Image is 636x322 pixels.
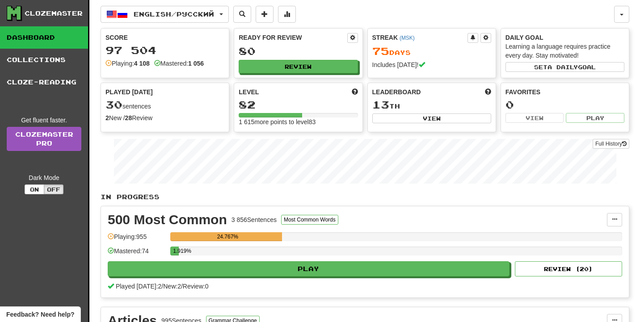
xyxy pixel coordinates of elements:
span: 13 [372,98,389,111]
div: 1.919% [173,247,179,255]
div: 24.767% [173,232,282,241]
button: More stats [278,6,296,23]
span: English / Русский [134,10,214,18]
div: Dark Mode [7,173,81,182]
span: Leaderboard [372,88,421,96]
div: Streak [372,33,468,42]
span: / [181,283,183,290]
span: 30 [105,98,122,111]
div: 1 615 more points to level 83 [239,117,358,126]
a: (MSK) [400,35,415,41]
button: Add sentence to collection [256,6,274,23]
div: 97 504 [105,45,224,56]
button: English/Русский [101,6,229,23]
span: Played [DATE]: 2 [116,283,161,290]
p: In Progress [101,192,629,201]
button: View [505,113,564,123]
div: Includes [DATE]! [372,60,491,69]
strong: 1 056 [188,60,204,67]
button: Off [44,184,63,194]
div: Score [105,33,224,42]
div: th [372,99,491,111]
button: Most Common Words [281,215,338,225]
strong: 4 108 [134,60,150,67]
div: Clozemaster [25,9,83,18]
span: / [161,283,163,290]
div: Mastered: 74 [108,247,166,261]
span: Level [239,88,259,96]
div: 82 [239,99,358,110]
a: ClozemasterPro [7,127,81,151]
div: 80 [239,46,358,57]
div: Learning a language requires practice every day. Stay motivated! [505,42,624,60]
div: Playing: 955 [108,232,166,247]
div: New / Review [105,113,224,122]
span: 75 [372,45,389,57]
div: 500 Most Common [108,213,227,226]
span: Played [DATE] [105,88,153,96]
div: Favorites [505,88,624,96]
span: Score more points to level up [352,88,358,96]
button: On [25,184,44,194]
button: View [372,113,491,123]
div: 3 856 Sentences [232,215,277,224]
div: 0 [505,99,624,110]
button: Play [108,261,510,276]
div: sentences [105,99,224,111]
div: Ready for Review [239,33,347,42]
span: New: 2 [163,283,181,290]
button: Review [239,60,358,73]
button: Review (20) [515,261,622,276]
button: Search sentences [233,6,251,23]
span: This week in points, UTC [485,88,491,96]
div: Daily Goal [505,33,624,42]
span: Review: 0 [183,283,209,290]
div: Mastered: [154,59,204,68]
div: Get fluent faster. [7,116,81,125]
div: Day s [372,46,491,57]
button: Seta dailygoal [505,62,624,72]
span: Open feedback widget [6,310,74,319]
div: Playing: [105,59,150,68]
button: Play [566,113,624,123]
strong: 28 [125,114,132,121]
strong: 2 [105,114,109,121]
span: a daily [548,64,578,70]
button: Full History [593,139,629,149]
